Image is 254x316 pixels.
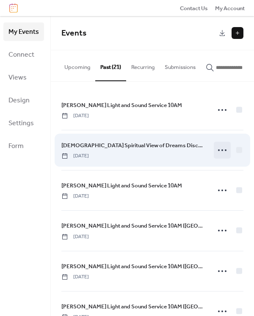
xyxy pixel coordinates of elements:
[8,71,27,85] span: Views
[180,4,208,12] a: Contact Us
[61,222,205,230] span: [PERSON_NAME] Light and Sound Service 10AM ([GEOGRAPHIC_DATA])
[61,25,86,41] span: Events
[126,50,160,80] button: Recurring
[61,302,205,311] a: [PERSON_NAME] Light and Sound Service 10AM ([GEOGRAPHIC_DATA])
[61,221,205,231] a: [PERSON_NAME] Light and Sound Service 10AM ([GEOGRAPHIC_DATA])
[95,50,126,81] button: Past (21)
[61,302,205,311] span: [PERSON_NAME] Light and Sound Service 10AM ([GEOGRAPHIC_DATA])
[61,233,89,241] span: [DATE]
[3,45,44,64] a: Connect
[61,141,205,150] a: [DEMOGRAPHIC_DATA] Spiritual View of Dreams Discussion - 7:00 PM ([GEOGRAPHIC_DATA])
[61,181,182,190] span: [PERSON_NAME] Light and Sound Service 10AM
[9,3,18,13] img: logo
[3,68,44,87] a: Views
[160,50,201,80] button: Submissions
[8,25,39,39] span: My Events
[3,137,44,155] a: Form
[3,91,44,110] a: Design
[8,140,24,153] span: Form
[61,192,89,200] span: [DATE]
[180,4,208,13] span: Contact Us
[61,273,89,281] span: [DATE]
[3,22,44,41] a: My Events
[215,4,245,13] span: My Account
[215,4,245,12] a: My Account
[61,112,89,120] span: [DATE]
[8,117,34,130] span: Settings
[61,152,89,160] span: [DATE]
[59,50,95,80] button: Upcoming
[61,101,182,110] a: [PERSON_NAME] Light and Sound Service 10AM
[8,48,34,62] span: Connect
[8,94,30,107] span: Design
[3,114,44,132] a: Settings
[61,262,205,271] a: [PERSON_NAME] Light and Sound Service 10AM ([GEOGRAPHIC_DATA])
[61,181,182,190] a: [PERSON_NAME] Light and Sound Service 10AM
